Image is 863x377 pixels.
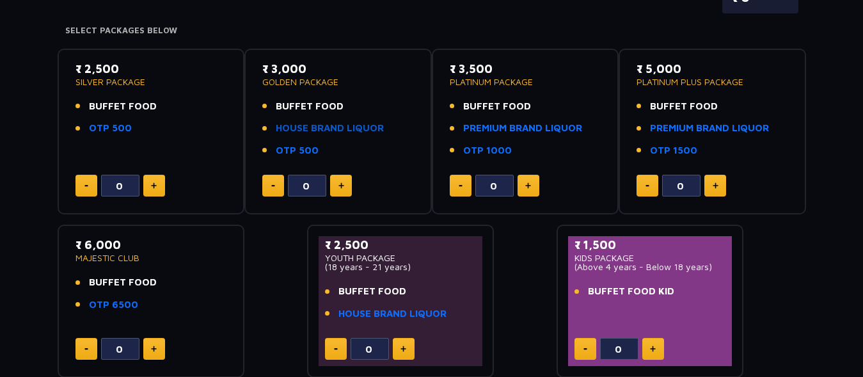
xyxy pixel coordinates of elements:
img: plus [525,182,531,189]
img: minus [645,185,649,187]
p: YOUTH PACKAGE [325,253,477,262]
a: OTP 1000 [463,143,512,158]
span: BUFFET FOOD [338,284,406,299]
p: PLATINUM PACKAGE [450,77,601,86]
img: plus [151,182,157,189]
p: ₹ 2,500 [75,60,227,77]
span: BUFFET FOOD [89,275,157,290]
p: ₹ 1,500 [574,236,726,253]
img: minus [334,348,338,350]
span: BUFFET FOOD [276,99,344,114]
p: ₹ 5,000 [637,60,788,77]
span: BUFFET FOOD KID [588,284,674,299]
span: BUFFET FOOD [463,99,531,114]
p: MAJESTIC CLUB [75,253,227,262]
img: plus [400,346,406,352]
p: ₹ 3,000 [262,60,414,77]
img: minus [583,348,587,350]
img: minus [84,185,88,187]
img: minus [459,185,463,187]
img: plus [650,346,656,352]
p: ₹ 3,500 [450,60,601,77]
img: plus [713,182,718,189]
img: minus [84,348,88,350]
a: PREMIUM BRAND LIQUOR [463,121,582,136]
p: ₹ 2,500 [325,236,477,253]
span: BUFFET FOOD [650,99,718,114]
p: PLATINUM PLUS PACKAGE [637,77,788,86]
a: OTP 6500 [89,298,138,312]
img: plus [338,182,344,189]
img: plus [151,346,157,352]
a: HOUSE BRAND LIQUOR [338,307,447,321]
a: PREMIUM BRAND LIQUOR [650,121,769,136]
p: SILVER PACKAGE [75,77,227,86]
p: (Above 4 years - Below 18 years) [574,262,726,271]
span: BUFFET FOOD [89,99,157,114]
a: OTP 1500 [650,143,697,158]
a: OTP 500 [276,143,319,158]
a: OTP 500 [89,121,132,136]
p: (18 years - 21 years) [325,262,477,271]
img: minus [271,185,275,187]
a: HOUSE BRAND LIQUOR [276,121,384,136]
p: KIDS PACKAGE [574,253,726,262]
p: ₹ 6,000 [75,236,227,253]
h4: Select Packages Below [65,26,798,36]
p: GOLDEN PACKAGE [262,77,414,86]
